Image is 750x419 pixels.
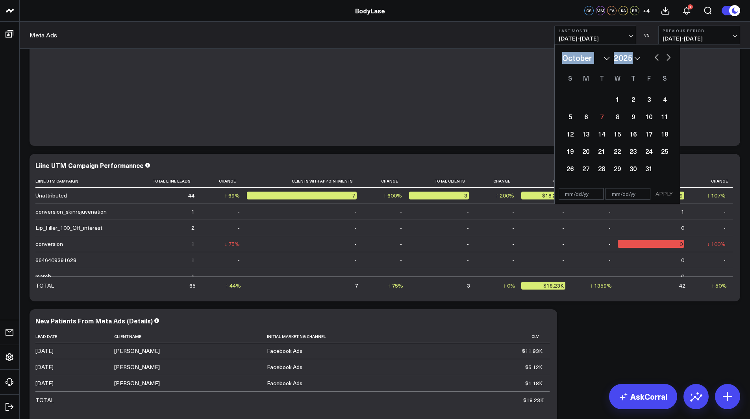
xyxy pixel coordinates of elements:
[607,6,617,15] div: EA
[35,192,67,199] div: Unattributed
[267,330,470,343] th: Initial Marketing Channel
[409,192,469,199] div: 3
[681,272,684,280] div: 0
[191,240,194,248] div: 1
[521,192,564,199] div: $18.23K
[467,256,469,264] div: -
[652,188,676,200] button: APPLY
[512,224,514,232] div: -
[688,4,693,9] div: 1
[400,224,402,232] div: -
[114,379,160,387] div: [PERSON_NAME]
[467,208,469,216] div: -
[247,192,357,199] div: 7
[189,282,196,290] div: 65
[590,282,612,290] div: ↑ 1359%
[35,330,114,343] th: Lead Date
[122,175,202,188] th: Total Liine Leads
[400,208,402,216] div: -
[383,192,402,199] div: ↑ 600%
[525,379,543,387] div: $1.18K
[625,72,641,84] div: Thursday
[523,396,544,404] div: $18.23K
[578,72,594,84] div: Monday
[618,240,684,248] div: 0
[707,240,726,248] div: ↓ 100%
[467,272,469,280] div: -
[643,8,650,13] span: + 4
[609,208,611,216] div: -
[724,208,726,216] div: -
[559,188,604,200] input: mm/dd/yy
[562,256,564,264] div: -
[355,282,358,290] div: 7
[562,72,578,84] div: Sunday
[409,175,476,188] th: Total Clients
[562,208,564,216] div: -
[681,224,684,232] div: 0
[114,363,160,371] div: [PERSON_NAME]
[238,256,240,264] div: -
[238,224,240,232] div: -
[609,272,611,280] div: -
[609,224,611,232] div: -
[30,31,57,39] a: Meta Ads
[267,363,302,371] div: Facebook Ads
[691,175,733,188] th: Change
[355,272,357,280] div: -
[496,192,514,199] div: ↑ 200%
[503,282,515,290] div: ↑ 0%
[35,161,144,170] div: Liine UTM Campaign Performannce
[679,282,685,290] div: 42
[609,72,625,84] div: Wednesday
[663,35,736,42] span: [DATE] - [DATE]
[467,282,470,290] div: 3
[711,282,727,290] div: ↑ 50%
[35,379,54,387] div: [DATE]
[355,256,357,264] div: -
[238,208,240,216] div: -
[641,72,657,84] div: Friday
[188,192,194,199] div: 44
[681,208,684,216] div: 1
[35,175,122,188] th: Liine Utm Campaign
[609,240,611,248] div: -
[596,6,605,15] div: MM
[114,347,160,355] div: [PERSON_NAME]
[467,240,469,248] div: -
[562,224,564,232] div: -
[562,272,564,280] div: -
[584,6,594,15] div: CS
[521,282,565,290] div: $18.23K
[35,347,54,355] div: [DATE]
[191,224,194,232] div: 2
[224,192,240,199] div: ↑ 69%
[470,330,550,343] th: Clv
[640,33,654,37] div: VS
[35,272,51,280] div: march
[191,256,194,264] div: 1
[35,316,153,325] div: New Patients From Meta Ads (Details)
[663,28,736,33] b: Previous Period
[35,256,76,264] div: 6646409391628
[512,240,514,248] div: -
[554,26,636,44] button: Last Month[DATE]-[DATE]
[35,240,63,248] div: conversion
[35,208,107,216] div: conversion_skinrejuvenation
[114,330,267,343] th: Client Name
[559,35,632,42] span: [DATE] - [DATE]
[467,224,469,232] div: -
[247,175,364,188] th: Clients With Appointments
[512,208,514,216] div: -
[606,188,650,200] input: mm/dd/yy
[512,256,514,264] div: -
[525,363,543,371] div: $5.12K
[202,175,247,188] th: Change
[512,272,514,280] div: -
[400,240,402,248] div: -
[355,240,357,248] div: -
[707,192,726,199] div: ↑ 107%
[355,224,357,232] div: -
[355,6,385,15] a: BodyLase
[609,256,611,264] div: -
